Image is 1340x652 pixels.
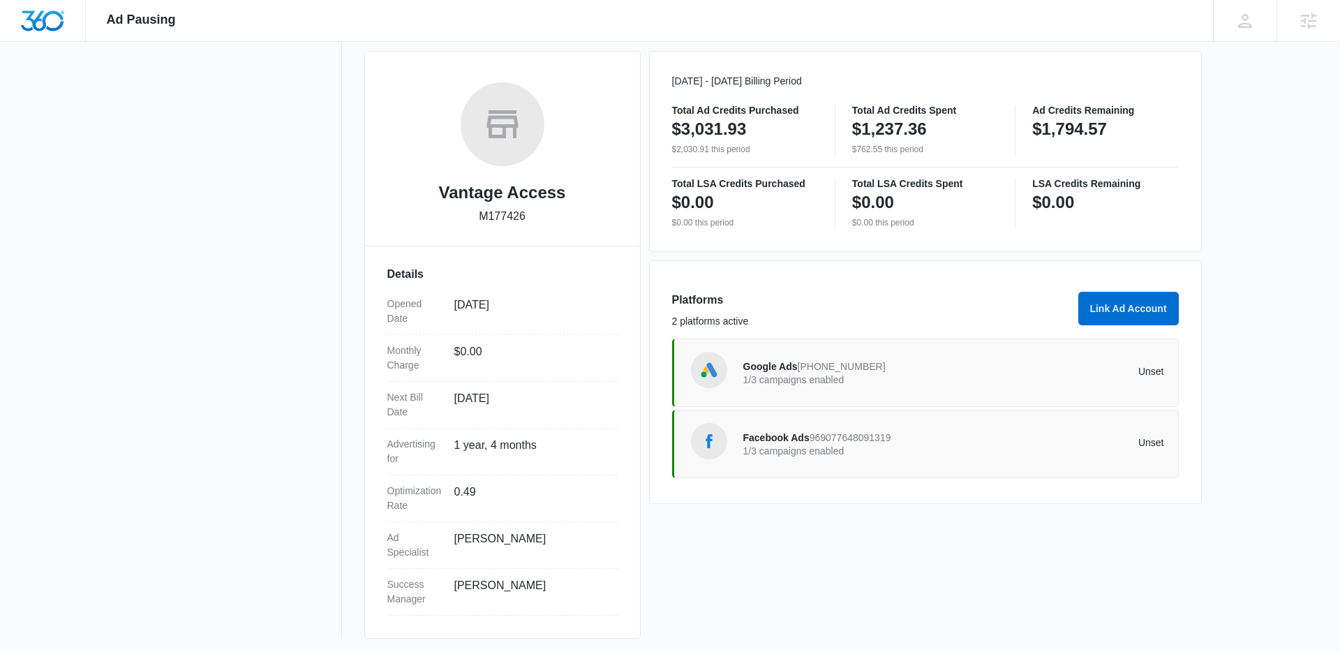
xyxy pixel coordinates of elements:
[454,531,606,560] dd: [PERSON_NAME]
[387,437,443,466] dt: Advertising for
[1032,191,1074,214] p: $0.00
[454,297,606,326] dd: [DATE]
[107,13,176,27] span: Ad Pausing
[1032,105,1178,115] p: Ad Credits Remaining
[672,143,818,156] p: $2,030.91 this period
[672,74,1179,89] p: [DATE] - [DATE] Billing Period
[699,431,720,452] img: Facebook Ads
[852,143,998,156] p: $762.55 this period
[852,191,894,214] p: $0.00
[454,343,606,373] dd: $0.00
[454,437,606,466] dd: 1 year, 4 months
[672,339,1179,407] a: Google AdsGoogle Ads[PHONE_NUMBER]1/3 campaigns enabledUnset
[743,446,954,456] p: 1/3 campaigns enabled
[672,216,818,229] p: $0.00 this period
[852,105,998,115] p: Total Ad Credits Spent
[953,366,1164,376] p: Unset
[672,410,1179,478] a: Facebook AdsFacebook Ads9690776480913191/3 campaigns enabledUnset
[387,382,618,429] div: Next Bill Date[DATE]
[387,335,618,382] div: Monthly Charge$0.00
[810,432,891,443] span: 969077648091319
[387,484,443,513] dt: Optimization Rate
[387,390,443,420] dt: Next Bill Date
[1078,292,1179,325] button: Link Ad Account
[953,438,1164,447] p: Unset
[798,361,886,372] span: [PHONE_NUMBER]
[743,361,798,372] span: Google Ads
[387,569,618,616] div: Success Manager[PERSON_NAME]
[672,314,1070,329] p: 2 platforms active
[387,343,443,373] dt: Monthly Charge
[743,375,954,385] p: 1/3 campaigns enabled
[699,360,720,380] img: Google Ads
[387,297,443,326] dt: Opened Date
[387,429,618,475] div: Advertising for1 year, 4 months
[852,216,998,229] p: $0.00 this period
[672,292,1070,309] h3: Platforms
[387,288,618,335] div: Opened Date[DATE]
[387,577,443,607] dt: Success Manager
[1032,179,1178,188] p: LSA Credits Remaining
[479,208,526,225] p: M177426
[387,522,618,569] div: Ad Specialist[PERSON_NAME]
[454,484,606,513] dd: 0.49
[387,266,618,283] h3: Details
[852,118,927,140] p: $1,237.36
[672,105,818,115] p: Total Ad Credits Purchased
[454,577,606,607] dd: [PERSON_NAME]
[672,118,747,140] p: $3,031.93
[387,531,443,560] dt: Ad Specialist
[743,432,810,443] span: Facebook Ads
[672,179,818,188] p: Total LSA Credits Purchased
[672,191,714,214] p: $0.00
[852,179,998,188] p: Total LSA Credits Spent
[387,475,618,522] div: Optimization Rate0.49
[439,180,566,205] h2: Vantage Access
[1032,118,1107,140] p: $1,794.57
[454,390,606,420] dd: [DATE]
